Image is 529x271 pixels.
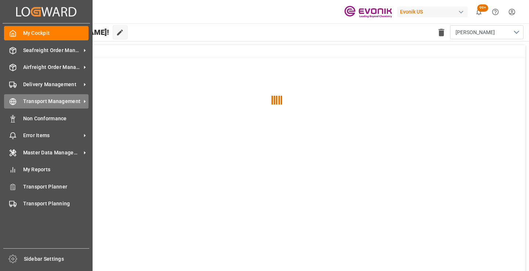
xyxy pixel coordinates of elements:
[487,4,504,20] button: Help Center
[4,179,89,194] a: Transport Planner
[23,29,89,37] span: My Cockpit
[23,98,81,105] span: Transport Management
[4,197,89,211] a: Transport Planning
[397,5,471,19] button: Evonik US
[23,149,81,157] span: Master Data Management
[456,29,495,36] span: [PERSON_NAME]
[450,25,523,39] button: open menu
[23,183,89,191] span: Transport Planner
[23,132,81,139] span: Error Items
[23,115,89,122] span: Non Conformance
[4,111,89,125] a: Non Conformance
[477,4,488,12] span: 99+
[30,25,109,39] span: Hello [PERSON_NAME]!
[471,4,487,20] button: show 100 new notifications
[23,63,81,71] span: Airfreight Order Management
[23,81,81,88] span: Delivery Management
[23,200,89,208] span: Transport Planning
[24,255,90,263] span: Sidebar Settings
[4,162,89,177] a: My Reports
[344,6,392,18] img: Evonik-brand-mark-Deep-Purple-RGB.jpeg_1700498283.jpeg
[23,47,81,54] span: Seafreight Order Management
[397,7,468,17] div: Evonik US
[4,26,89,40] a: My Cockpit
[23,166,89,173] span: My Reports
